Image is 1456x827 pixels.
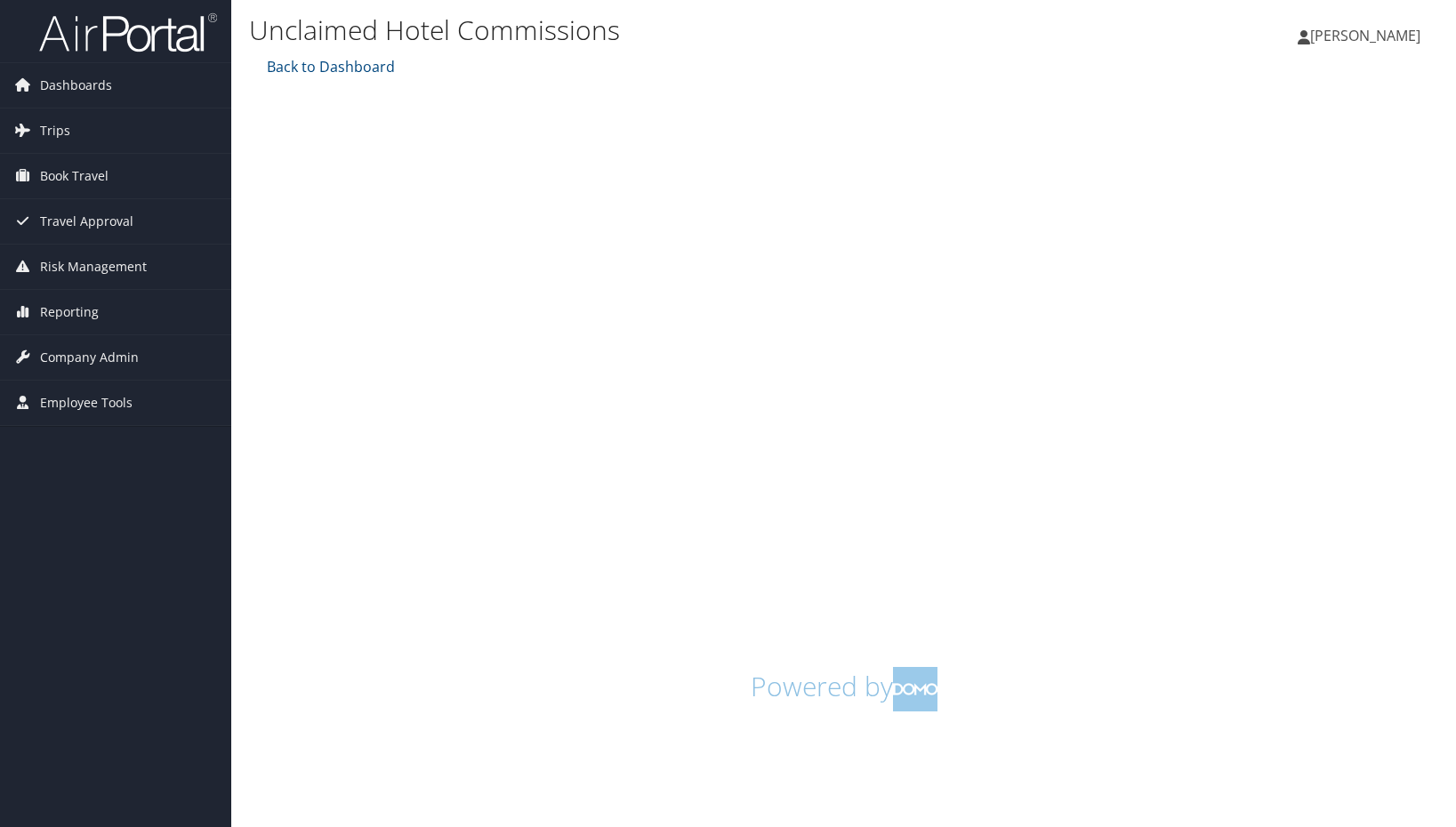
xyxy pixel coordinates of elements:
[40,245,147,289] span: Risk Management
[40,381,133,425] span: Employee Tools
[40,290,99,334] span: Reporting
[40,199,133,244] span: Travel Approval
[249,12,1042,49] h1: Unclaimed Hotel Commissions
[40,63,112,108] span: Dashboards
[40,335,139,380] span: Company Admin
[1310,26,1420,45] span: [PERSON_NAME]
[262,667,1425,711] h1: Powered by
[1298,9,1438,62] a: [PERSON_NAME]
[40,154,109,198] span: Book Travel
[39,12,217,53] img: airportal-logo.png
[40,108,70,153] span: Trips
[262,57,395,76] a: Back to Dashboard
[893,667,937,711] img: domo-logo.png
